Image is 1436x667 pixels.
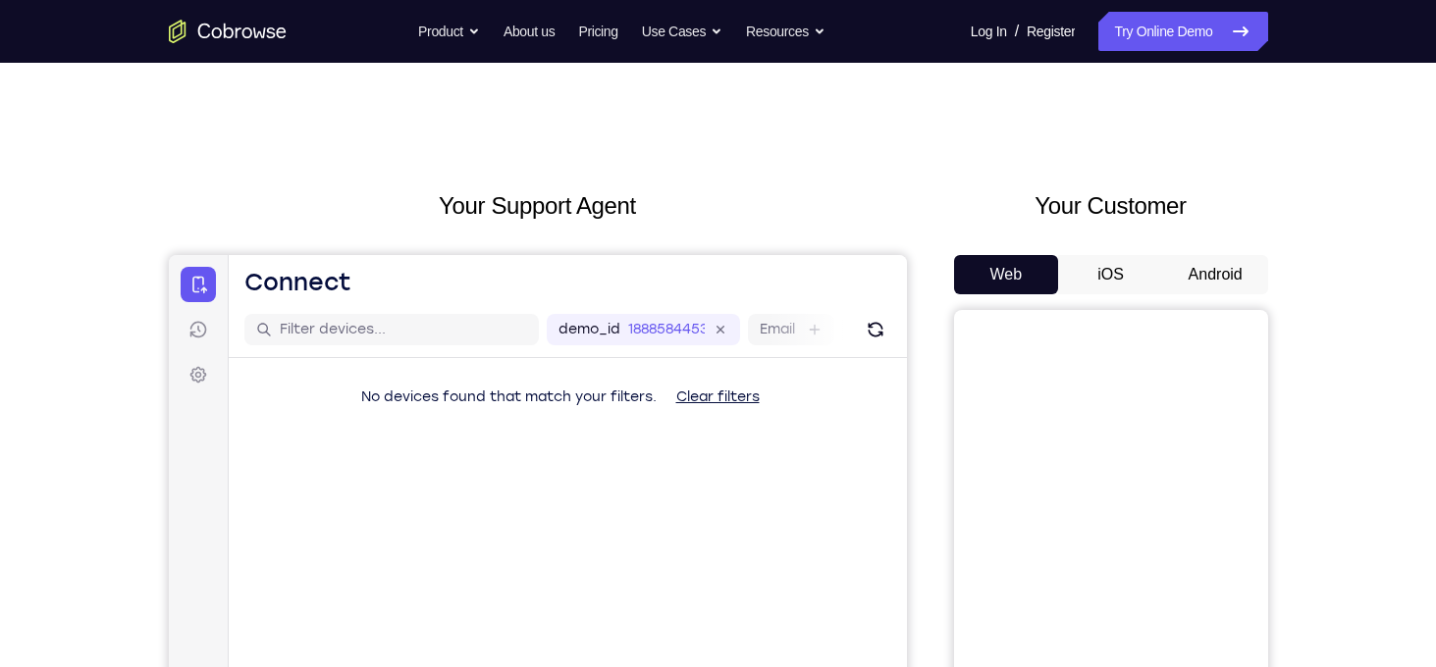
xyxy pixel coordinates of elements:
[1163,255,1268,294] button: Android
[1027,12,1075,51] a: Register
[642,12,722,51] button: Use Cases
[1098,12,1267,51] a: Try Online Demo
[192,133,488,150] span: No devices found that match your filters.
[746,12,825,51] button: Resources
[1015,20,1019,43] span: /
[492,123,607,162] button: Clear filters
[578,12,617,51] a: Pricing
[169,188,907,224] h2: Your Support Agent
[504,12,555,51] a: About us
[954,188,1268,224] h2: Your Customer
[971,12,1007,51] a: Log In
[954,255,1059,294] button: Web
[340,590,458,630] button: 6-digit code
[1058,255,1163,294] button: iOS
[169,20,287,43] a: Go to the home page
[418,12,480,51] button: Product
